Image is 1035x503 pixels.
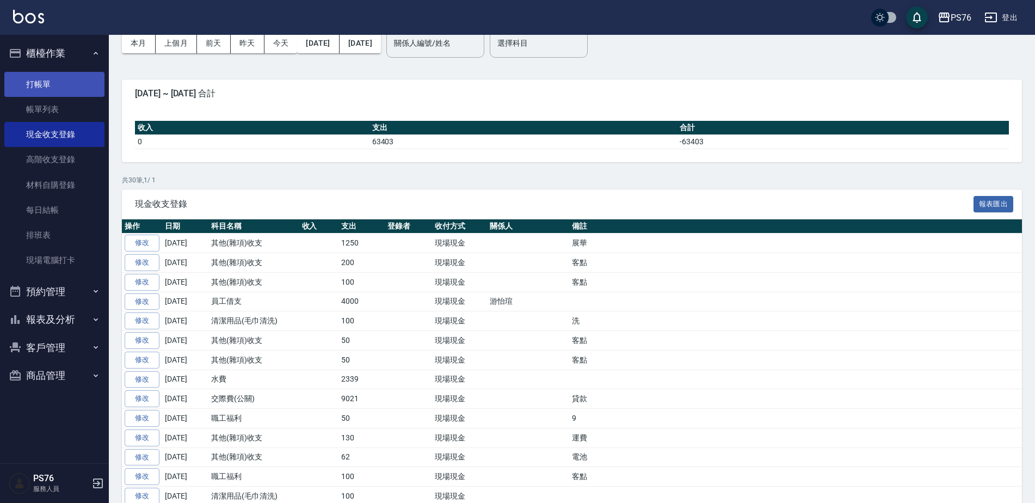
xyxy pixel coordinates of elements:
[432,311,487,331] td: 現場現金
[208,292,299,311] td: 員工借支
[208,389,299,409] td: 交際費(公關)
[432,292,487,311] td: 現場現金
[122,175,1022,185] p: 共 30 筆, 1 / 1
[162,272,208,292] td: [DATE]
[135,88,1009,99] span: [DATE] ~ [DATE] 合計
[369,121,677,135] th: 支出
[299,219,339,234] th: 收入
[208,331,299,351] td: 其他(雜項)收支
[569,272,1022,292] td: 客點
[208,428,299,447] td: 其他(雜項)收支
[569,467,1022,487] td: 客點
[125,468,159,485] a: 修改
[677,134,1009,149] td: -63403
[338,350,385,370] td: 50
[162,234,208,253] td: [DATE]
[162,467,208,487] td: [DATE]
[487,219,569,234] th: 關係人
[156,33,197,53] button: 上個月
[677,121,1009,135] th: 合計
[569,409,1022,428] td: 9
[569,253,1022,273] td: 客點
[569,428,1022,447] td: 運費
[13,10,44,23] img: Logo
[208,370,299,389] td: 水費
[297,33,339,53] button: [DATE]
[162,428,208,447] td: [DATE]
[162,331,208,351] td: [DATE]
[162,447,208,467] td: [DATE]
[162,219,208,234] th: 日期
[264,33,298,53] button: 今天
[432,428,487,447] td: 現場現金
[208,447,299,467] td: 其他(雜項)收支
[338,331,385,351] td: 50
[906,7,928,28] button: save
[162,253,208,273] td: [DATE]
[4,361,104,390] button: 商品管理
[231,33,264,53] button: 昨天
[338,272,385,292] td: 100
[135,134,369,149] td: 0
[208,467,299,487] td: 職工福利
[208,253,299,273] td: 其他(雜項)收支
[4,334,104,362] button: 客戶管理
[125,254,159,271] a: 修改
[974,196,1014,213] button: 報表匯出
[4,72,104,97] a: 打帳單
[9,473,30,494] img: Person
[338,234,385,253] td: 1250
[162,389,208,409] td: [DATE]
[125,449,159,466] a: 修改
[432,370,487,389] td: 現場現金
[162,370,208,389] td: [DATE]
[162,292,208,311] td: [DATE]
[338,467,385,487] td: 100
[33,473,89,484] h5: PS76
[162,350,208,370] td: [DATE]
[208,219,299,234] th: 科目名稱
[338,370,385,389] td: 2339
[432,409,487,428] td: 現場現金
[569,350,1022,370] td: 客點
[569,311,1022,331] td: 洗
[125,274,159,291] a: 修改
[4,147,104,172] a: 高階收支登錄
[933,7,976,29] button: PS76
[4,97,104,122] a: 帳單列表
[125,293,159,310] a: 修改
[162,409,208,428] td: [DATE]
[338,428,385,447] td: 130
[338,447,385,467] td: 62
[125,430,159,446] a: 修改
[569,234,1022,253] td: 展華
[162,311,208,331] td: [DATE]
[125,371,159,388] a: 修改
[951,11,971,24] div: PS76
[4,39,104,68] button: 櫃檯作業
[338,292,385,311] td: 4000
[487,292,569,311] td: 游怡瑄
[208,272,299,292] td: 其他(雜項)收支
[338,253,385,273] td: 200
[208,350,299,370] td: 其他(雜項)收支
[432,467,487,487] td: 現場現金
[432,272,487,292] td: 現場現金
[369,134,677,149] td: 63403
[569,447,1022,467] td: 電池
[432,350,487,370] td: 現場現金
[208,311,299,331] td: 清潔用品(毛巾清洗)
[432,389,487,409] td: 現場現金
[135,121,369,135] th: 收入
[4,278,104,306] button: 預約管理
[338,311,385,331] td: 100
[122,219,162,234] th: 操作
[569,331,1022,351] td: 客點
[125,352,159,369] a: 修改
[432,331,487,351] td: 現場現金
[208,234,299,253] td: 其他(雜項)收支
[4,248,104,273] a: 現場電腦打卡
[432,234,487,253] td: 現場現金
[33,484,89,494] p: 服務人員
[980,8,1022,28] button: 登出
